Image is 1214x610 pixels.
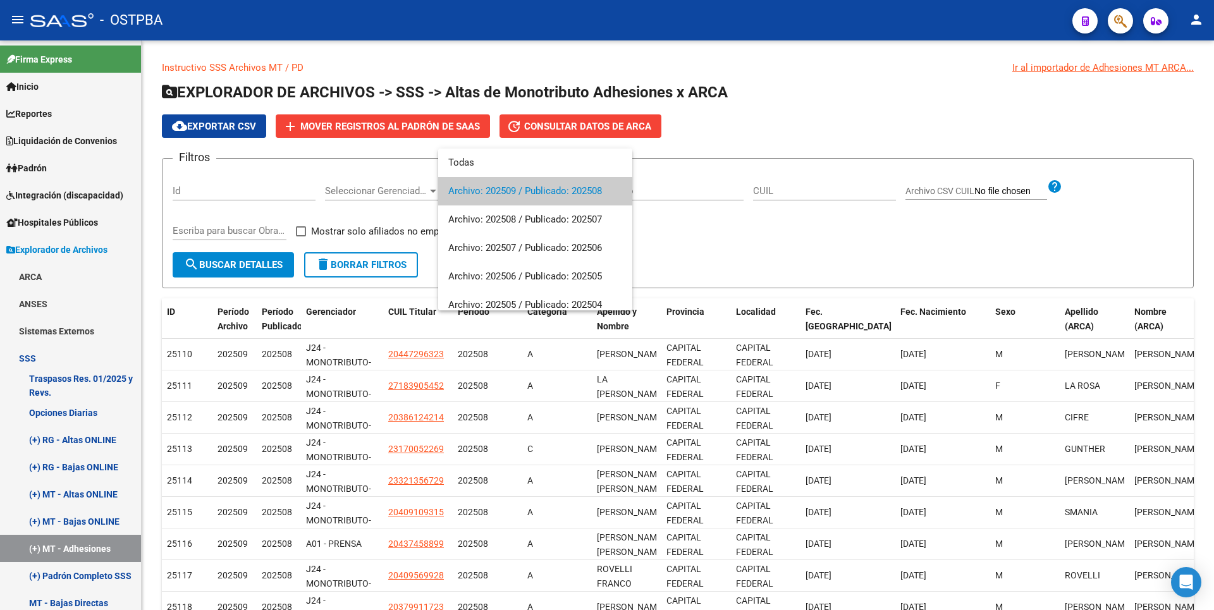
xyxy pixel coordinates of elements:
span: Archivo: 202507 / Publicado: 202506 [448,234,622,262]
span: Todas [448,149,622,177]
span: Archivo: 202508 / Publicado: 202507 [448,205,622,234]
span: Archivo: 202509 / Publicado: 202508 [448,177,622,205]
span: Archivo: 202505 / Publicado: 202504 [448,291,622,319]
div: Open Intercom Messenger [1171,567,1201,597]
span: Archivo: 202506 / Publicado: 202505 [448,262,622,291]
